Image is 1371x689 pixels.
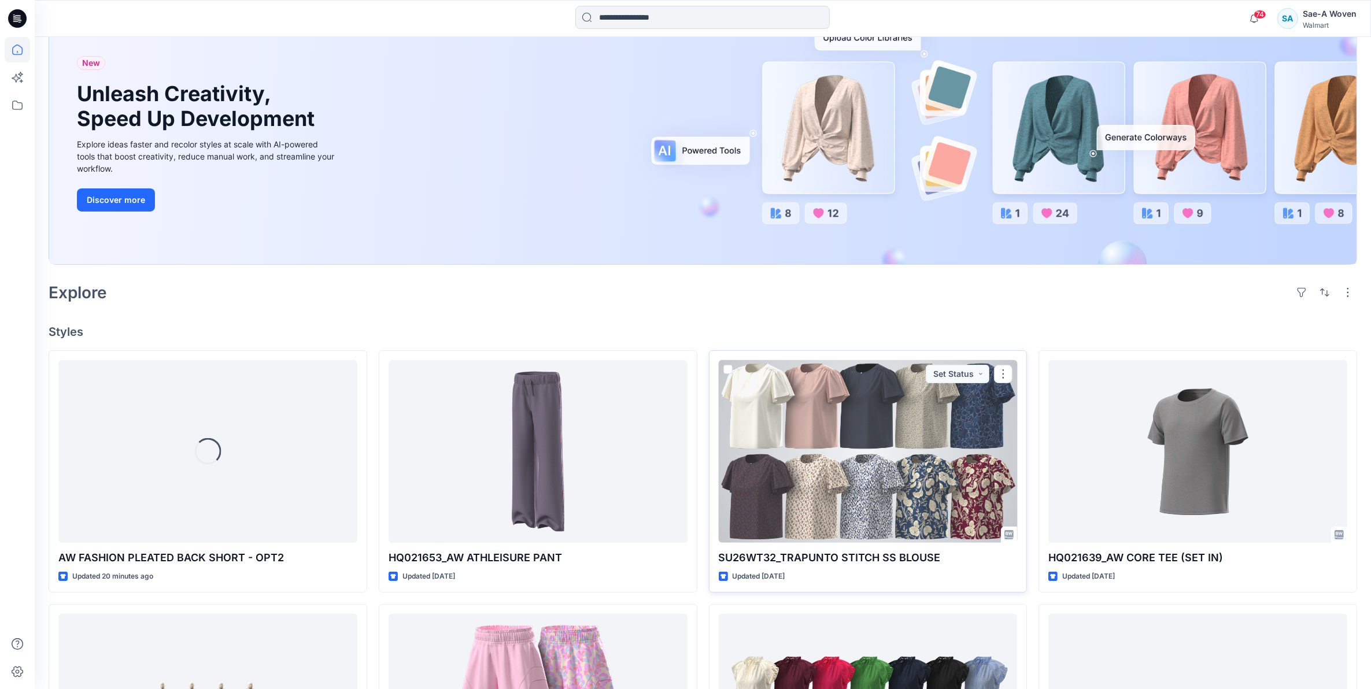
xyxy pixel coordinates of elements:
p: AW FASHION PLEATED BACK SHORT - OPT2 [58,550,357,566]
p: Updated 20 minutes ago [72,571,153,583]
p: SU26WT32_TRAPUNTO STITCH SS BLOUSE [719,550,1018,566]
span: 74 [1254,10,1266,19]
p: Updated [DATE] [733,571,785,583]
div: Explore ideas faster and recolor styles at scale with AI-powered tools that boost creativity, red... [77,138,337,175]
h4: Styles [49,325,1357,339]
h1: Unleash Creativity, Speed Up Development [77,82,320,131]
div: Sae-A Woven [1303,7,1357,21]
a: Discover more [77,188,337,212]
a: HQ021639_AW CORE TEE (SET IN) [1048,360,1347,543]
div: SA [1277,8,1298,29]
div: Walmart [1303,21,1357,29]
a: HQ021653_AW ATHLEISURE PANT [389,360,688,543]
p: Updated [DATE] [1062,571,1115,583]
span: New [82,56,100,70]
h2: Explore [49,283,107,302]
a: SU26WT32_TRAPUNTO STITCH SS BLOUSE [719,360,1018,543]
p: HQ021653_AW ATHLEISURE PANT [389,550,688,566]
button: Discover more [77,188,155,212]
p: HQ021639_AW CORE TEE (SET IN) [1048,550,1347,566]
p: Updated [DATE] [402,571,455,583]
